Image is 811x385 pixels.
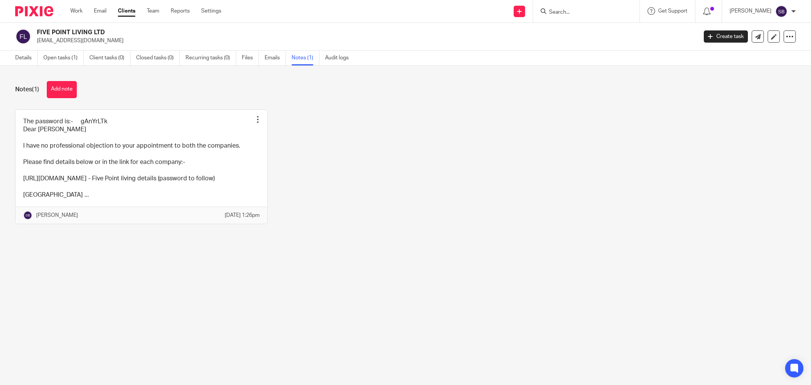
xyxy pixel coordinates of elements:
[658,8,687,14] span: Get Support
[201,7,221,15] a: Settings
[43,51,84,65] a: Open tasks (1)
[292,51,319,65] a: Notes (1)
[548,9,617,16] input: Search
[136,51,180,65] a: Closed tasks (0)
[186,51,236,65] a: Recurring tasks (0)
[70,7,83,15] a: Work
[15,51,38,65] a: Details
[704,30,748,43] a: Create task
[94,7,106,15] a: Email
[37,29,561,37] h2: FIVE POINT LIVING LTD
[325,51,354,65] a: Audit logs
[37,37,692,45] p: [EMAIL_ADDRESS][DOMAIN_NAME]
[147,7,159,15] a: Team
[775,5,787,17] img: svg%3E
[32,86,39,92] span: (1)
[89,51,130,65] a: Client tasks (0)
[242,51,259,65] a: Files
[23,211,32,220] img: svg%3E
[225,212,260,219] p: [DATE] 1:26pm
[36,212,78,219] p: [PERSON_NAME]
[730,7,771,15] p: [PERSON_NAME]
[15,29,31,45] img: svg%3E
[47,81,77,98] button: Add note
[265,51,286,65] a: Emails
[15,86,39,94] h1: Notes
[118,7,135,15] a: Clients
[15,6,53,16] img: Pixie
[171,7,190,15] a: Reports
